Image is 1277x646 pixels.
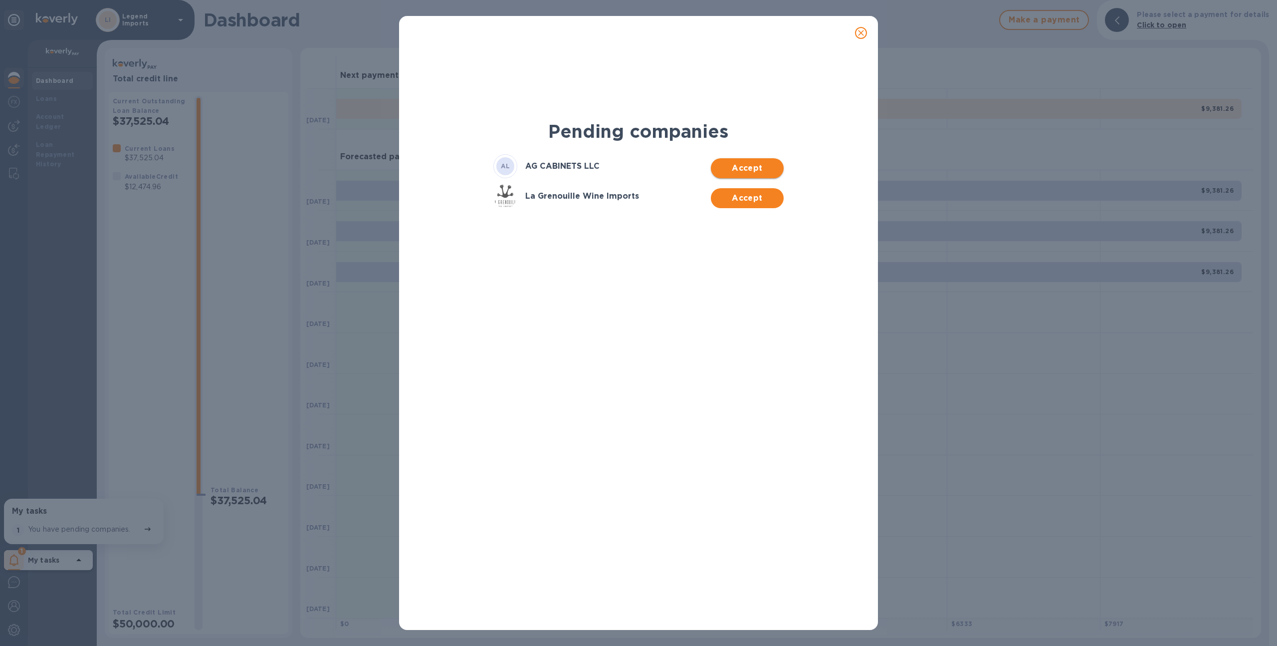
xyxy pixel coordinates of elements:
[548,120,728,142] b: Pending companies
[711,188,783,208] button: Accept
[525,162,600,171] h3: AG CABINETS LLC
[711,158,783,178] button: Accept
[719,192,775,204] span: Accept
[525,192,639,201] h3: La Grenouille Wine Imports
[849,21,873,45] button: close
[719,162,775,174] span: Accept
[501,162,510,170] b: AL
